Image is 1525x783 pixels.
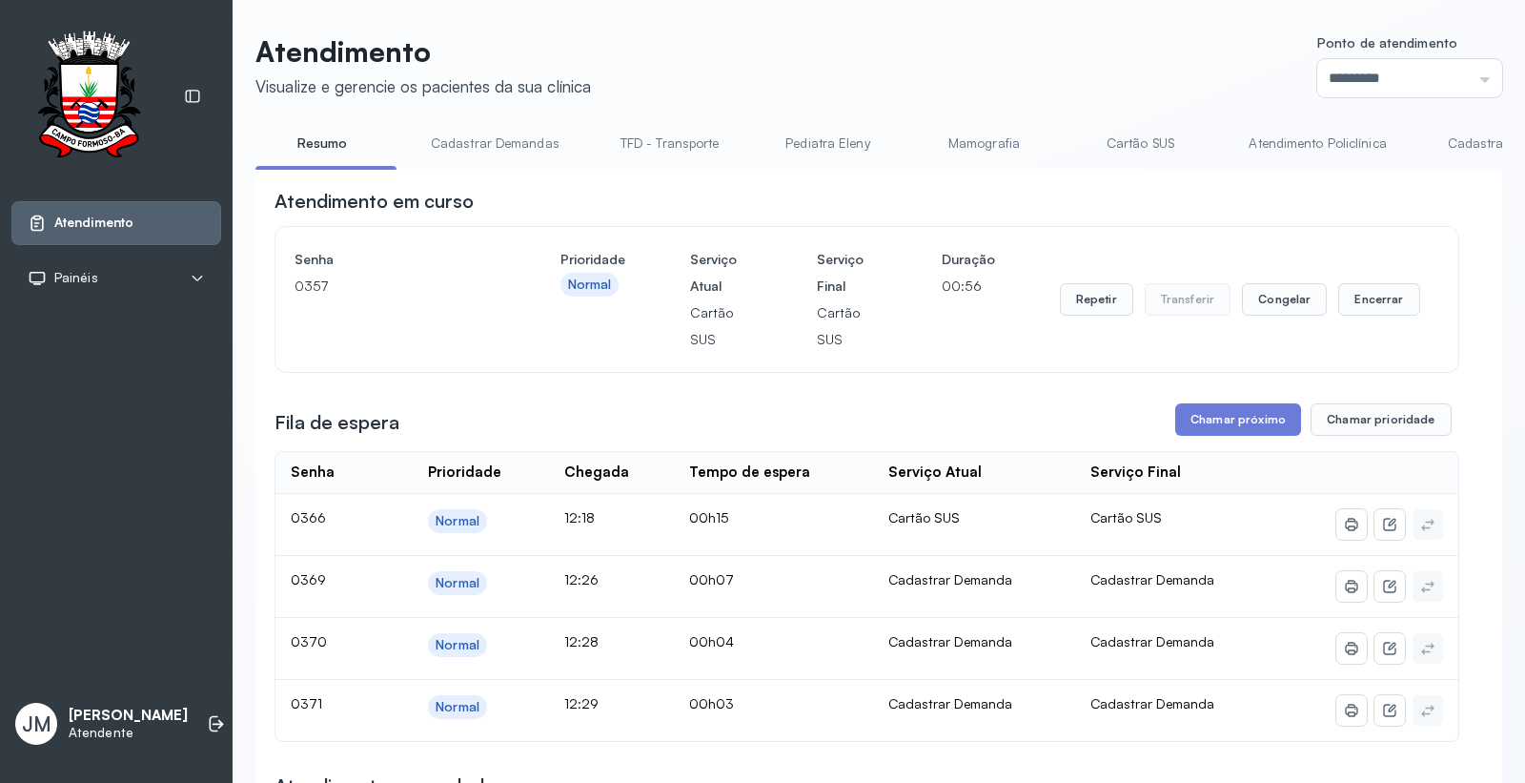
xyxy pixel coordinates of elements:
span: 00h15 [689,509,728,525]
div: Cadastrar Demanda [888,571,1060,588]
p: Atendimento [255,34,591,69]
span: 12:29 [564,695,599,711]
div: Normal [436,575,479,591]
p: Cartão SUS [817,299,877,353]
h4: Serviço Final [817,246,877,299]
a: Mamografia [917,128,1050,159]
button: Chamar prioridade [1311,403,1452,436]
img: Logotipo do estabelecimento [20,31,157,163]
span: 00h03 [689,695,734,711]
div: Cadastrar Demanda [888,633,1060,650]
span: Painéis [54,270,98,286]
div: Chegada [564,464,629,482]
h4: Senha [295,246,496,273]
span: Cadastrar Demanda [1090,571,1214,587]
h3: Atendimento em curso [274,188,474,215]
span: 00h07 [689,571,734,587]
div: Normal [436,637,479,653]
span: Cadastrar Demanda [1090,633,1214,649]
span: 0366 [291,509,326,525]
a: Cartão SUS [1073,128,1207,159]
h4: Duração [942,246,995,273]
div: Normal [568,277,612,293]
p: 0357 [295,273,496,299]
span: Atendimento [54,215,133,231]
h4: Prioridade [560,246,625,273]
span: Ponto de atendimento [1317,34,1457,51]
a: Atendimento [28,214,205,233]
a: Pediatra Eleny [761,128,894,159]
div: Prioridade [428,464,501,482]
button: Congelar [1242,283,1327,316]
h4: Serviço Atual [690,246,752,299]
span: 0370 [291,633,327,649]
a: TFD - Transporte [601,128,739,159]
span: Cadastrar Demanda [1090,695,1214,711]
button: Repetir [1060,283,1133,316]
button: Transferir [1145,283,1231,316]
div: Serviço Final [1090,464,1181,482]
p: [PERSON_NAME] [69,707,188,725]
span: 00h04 [689,633,734,649]
a: Atendimento Policlínica [1230,128,1405,159]
p: 00:56 [942,273,995,299]
span: Cartão SUS [1090,509,1162,525]
span: 12:18 [564,509,595,525]
div: Cadastrar Demanda [888,695,1060,712]
div: Serviço Atual [888,464,982,482]
div: Tempo de espera [689,464,810,482]
span: 0369 [291,571,326,587]
p: Atendente [69,725,188,741]
div: Normal [436,699,479,715]
div: Normal [436,513,479,529]
button: Encerrar [1338,283,1419,316]
div: Cartão SUS [888,509,1060,526]
a: Cadastrar Demandas [412,128,579,159]
span: 0371 [291,695,322,711]
span: 12:26 [564,571,599,587]
p: Cartão SUS [690,299,752,353]
a: Resumo [255,128,389,159]
span: 12:28 [564,633,599,649]
button: Chamar próximo [1175,403,1301,436]
h3: Fila de espera [274,409,399,436]
div: Senha [291,464,335,482]
div: Visualize e gerencie os pacientes da sua clínica [255,76,591,96]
